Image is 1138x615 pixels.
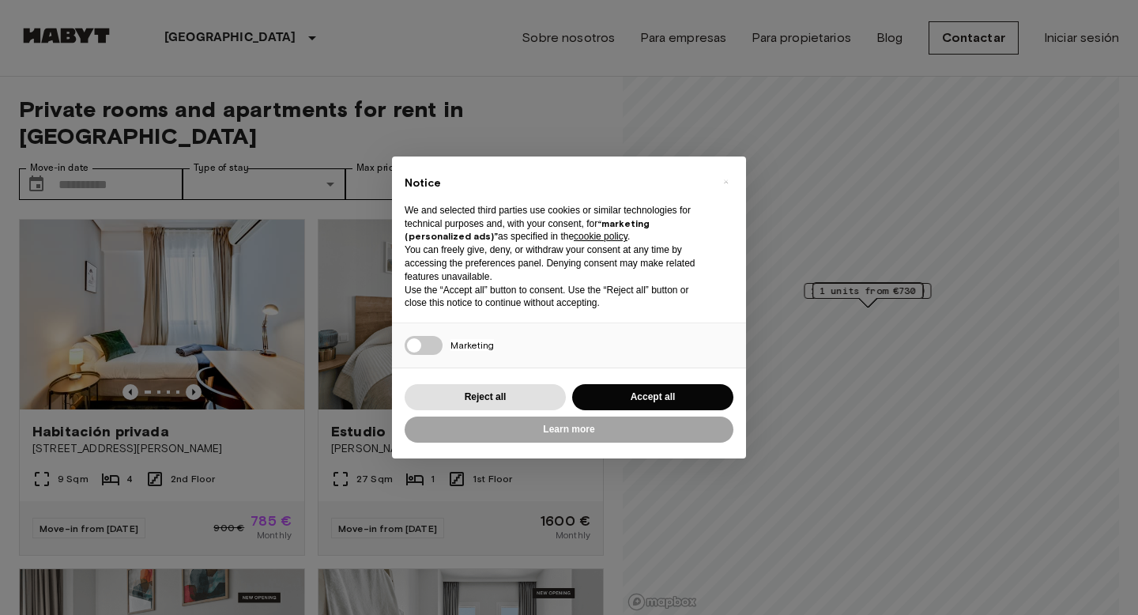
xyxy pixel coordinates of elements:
a: cookie policy [574,231,627,242]
button: Close this notice [713,169,738,194]
button: Learn more [405,417,733,443]
span: × [723,172,729,191]
span: Marketing [450,339,494,351]
button: Accept all [572,384,733,410]
p: We and selected third parties use cookies or similar technologies for technical purposes and, wit... [405,204,708,243]
p: You can freely give, deny, or withdraw your consent at any time by accessing the preferences pane... [405,243,708,283]
button: Reject all [405,384,566,410]
p: Use the “Accept all” button to consent. Use the “Reject all” button or close this notice to conti... [405,284,708,311]
h2: Notice [405,175,708,191]
strong: “marketing (personalized ads)” [405,217,650,243]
